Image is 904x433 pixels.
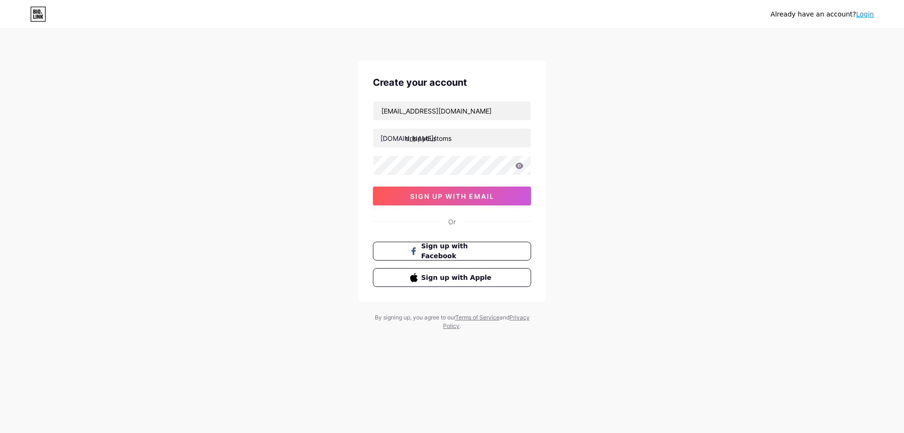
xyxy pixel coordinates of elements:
div: Or [448,217,456,227]
div: Create your account [373,75,531,90]
input: Email [373,101,531,120]
span: Sign up with Facebook [421,241,494,261]
button: sign up with email [373,187,531,205]
span: sign up with email [410,192,494,200]
button: Sign up with Facebook [373,242,531,261]
span: Sign up with Apple [421,273,494,283]
div: [DOMAIN_NAME]/ [380,133,436,143]
div: Already have an account? [771,9,874,19]
a: Login [856,10,874,18]
a: Terms of Service [455,314,500,321]
button: Sign up with Apple [373,268,531,287]
div: By signing up, you agree to our and . [372,313,532,330]
input: username [373,129,531,147]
